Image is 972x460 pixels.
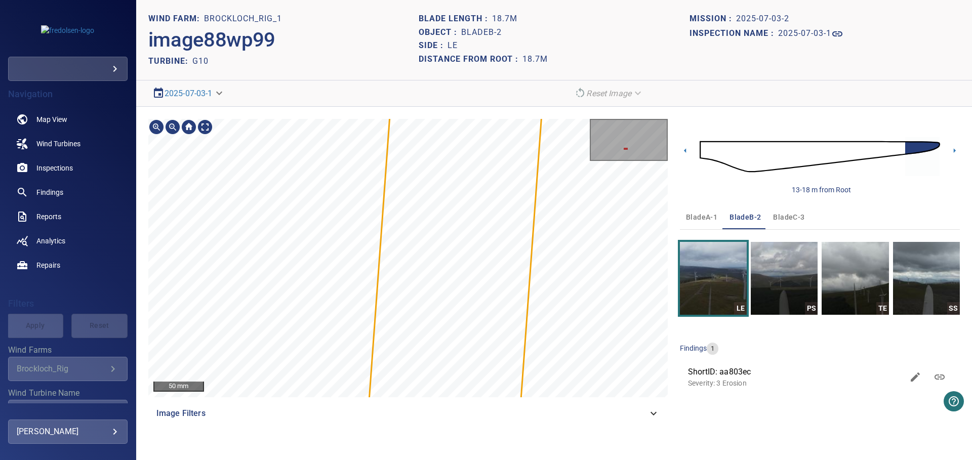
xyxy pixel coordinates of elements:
a: LE [680,242,747,315]
div: Wind Turbine Name [8,400,128,424]
span: Inspections [36,163,73,173]
div: Wind Farms [8,357,128,381]
span: Wind Turbines [36,139,80,149]
a: findings noActive [8,180,128,204]
a: 2025-07-03-1 [778,28,843,40]
span: Image Filters [156,407,647,420]
h1: 2025-07-03-2 [736,14,789,24]
img: d [700,128,940,186]
h4: Navigation [8,89,128,99]
a: PS [751,242,818,315]
span: bladeA-1 [686,211,717,224]
span: Reports [36,212,61,222]
a: map noActive [8,107,128,132]
div: TE [876,302,889,315]
div: LE [734,302,747,315]
div: [PERSON_NAME] [17,424,119,440]
div: fredolsen [8,57,128,81]
h1: Blade length : [419,14,492,24]
div: Zoom in [148,119,165,135]
label: Wind Turbine Name [8,389,128,397]
div: Reset Image [570,85,647,102]
h1: 18.7m [492,14,517,24]
a: reports noActive [8,204,128,229]
em: Reset Image [586,89,631,98]
h2: TURBINE: [148,56,192,66]
div: Toggle full page [197,119,213,135]
div: Brockloch_Rig [17,364,107,373]
img: fredolsen-logo [41,25,94,35]
div: SS [947,302,960,315]
div: 2025-07-03-1 [148,85,229,102]
span: Analytics [36,236,65,246]
h1: 18.7m [522,55,548,64]
div: Go home [181,119,197,135]
p: Severity: 3 Erosion [688,378,903,388]
h1: Inspection name : [690,29,778,38]
a: analytics noActive [8,229,128,253]
h1: bladeB-2 [461,28,502,37]
div: Image Filters [148,401,668,426]
h4: Filters [8,299,128,309]
span: Map View [36,114,67,124]
a: windturbines noActive [8,132,128,156]
h1: Side : [419,41,448,51]
h1: LE [448,41,458,51]
h1: Brockloch_Rig_1 [204,14,282,24]
span: Findings [36,187,63,197]
h2: image88wp99 [148,28,275,52]
h1: WIND FARM: [148,14,204,24]
span: ShortID: aa803ec [688,366,903,378]
span: bladeC-3 [773,211,804,224]
h1: Distance from root : [419,55,522,64]
div: Zoom out [165,119,181,135]
span: Repairs [36,260,60,270]
div: 13-18 m from Root [792,185,851,195]
span: findings [680,344,707,352]
h1: Object : [419,28,461,37]
h2: G10 [192,56,209,66]
span: bladeB-2 [730,211,761,224]
a: 2025-07-03-1 [165,89,213,98]
span: 1 [707,344,718,354]
label: Wind Farms [8,346,128,354]
a: repairs noActive [8,253,128,277]
a: inspections noActive [8,156,128,180]
h1: Mission : [690,14,736,24]
a: SS [893,242,960,315]
h1: 2025-07-03-1 [778,29,831,38]
a: TE [822,242,888,315]
div: PS [805,302,818,315]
